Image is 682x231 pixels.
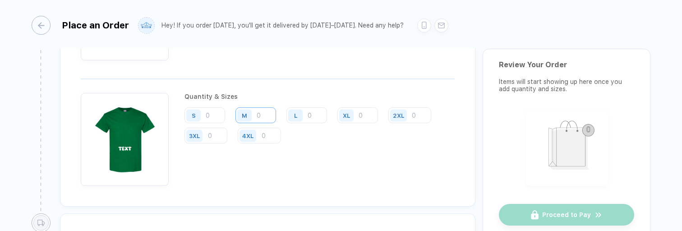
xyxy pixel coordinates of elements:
[161,22,404,29] div: Hey! If you order [DATE], you'll get it delivered by [DATE]–[DATE]. Need any help?
[189,132,200,139] div: 3XL
[138,18,154,33] img: user profile
[62,20,129,31] div: Place an Order
[499,60,634,69] div: Review Your Order
[85,97,164,176] img: efa5a470-0176-4e6f-af7d-31ce6bdf3c54_nt_front_1756837334672.jpg
[499,78,634,92] div: Items will start showing up here once you add quantity and sizes.
[242,112,247,119] div: M
[393,112,404,119] div: 2XL
[184,93,455,100] div: Quantity & Sizes
[242,132,253,139] div: 4XL
[530,115,604,180] img: shopping_bag.png
[343,112,350,119] div: XL
[192,112,196,119] div: S
[294,112,297,119] div: L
